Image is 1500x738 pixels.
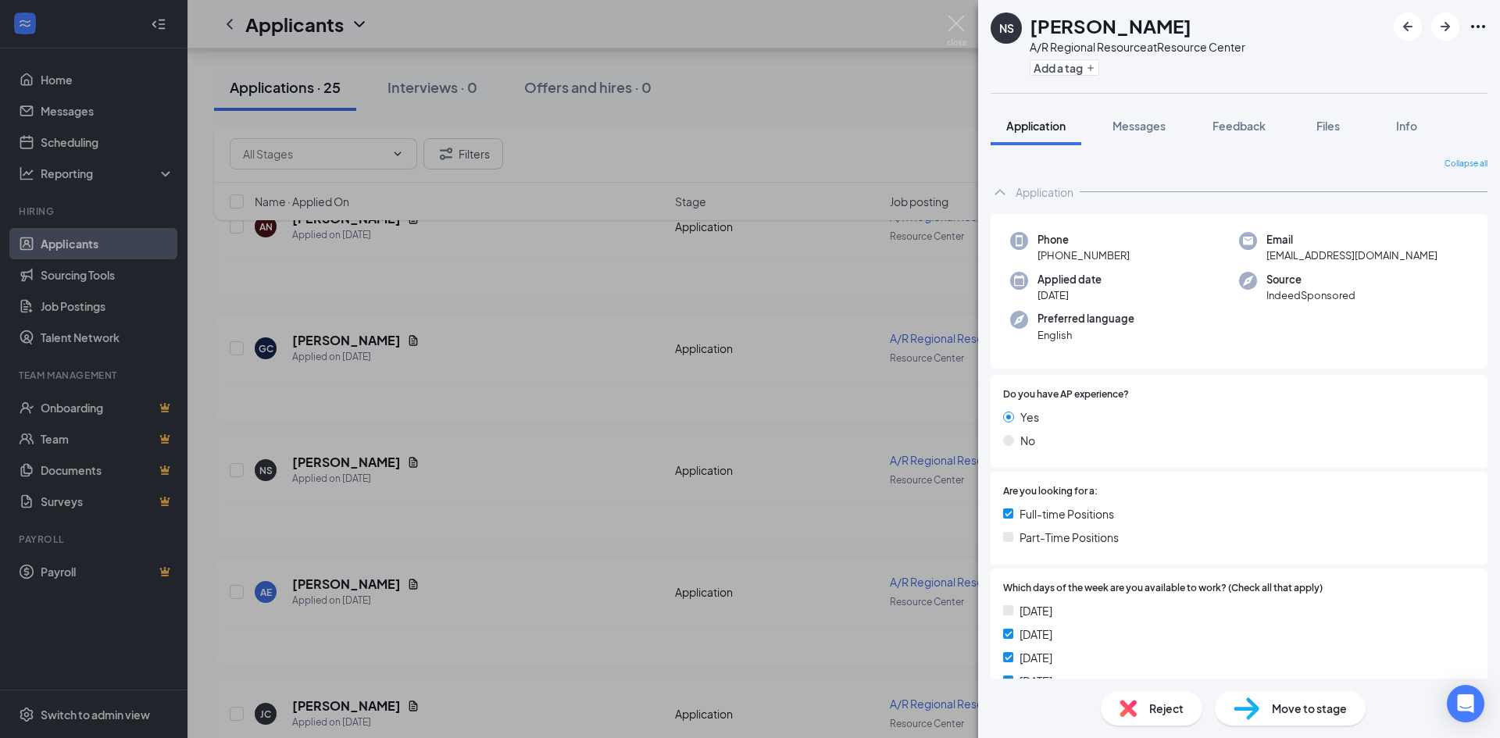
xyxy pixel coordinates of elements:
[1020,529,1119,546] span: Part-Time Positions
[1020,408,1039,426] span: Yes
[1037,248,1130,263] span: [PHONE_NUMBER]
[1020,602,1052,619] span: [DATE]
[1030,39,1245,55] div: A/R Regional Resource at Resource Center
[1020,505,1114,522] span: Full-time Positions
[1272,700,1347,717] span: Move to stage
[1469,17,1487,36] svg: Ellipses
[1396,119,1417,133] span: Info
[1266,287,1355,303] span: IndeedSponsored
[1149,700,1184,717] span: Reject
[1447,685,1484,722] div: Open Intercom Messenger
[1003,581,1323,596] span: Which days of the week are you available to work? (Check all that apply)
[1003,387,1129,402] span: Do you have AP experience?
[1020,672,1052,690] span: [DATE]
[1037,311,1134,326] span: Preferred language
[1020,649,1052,666] span: [DATE]
[1212,119,1266,133] span: Feedback
[1037,287,1102,303] span: [DATE]
[999,20,1014,36] div: NS
[1003,484,1098,499] span: Are you looking for a:
[1037,272,1102,287] span: Applied date
[1316,119,1340,133] span: Files
[1020,432,1035,449] span: No
[1431,12,1459,41] button: ArrowRight
[1445,158,1487,170] span: Collapse all
[1266,232,1437,248] span: Email
[1030,59,1099,76] button: PlusAdd a tag
[1086,63,1095,73] svg: Plus
[991,183,1009,201] svg: ChevronUp
[1112,119,1166,133] span: Messages
[1020,626,1052,643] span: [DATE]
[1398,17,1417,36] svg: ArrowLeftNew
[1006,119,1066,133] span: Application
[1037,232,1130,248] span: Phone
[1436,17,1455,36] svg: ArrowRight
[1037,327,1134,343] span: English
[1266,248,1437,263] span: [EMAIL_ADDRESS][DOMAIN_NAME]
[1030,12,1191,39] h1: [PERSON_NAME]
[1266,272,1355,287] span: Source
[1394,12,1422,41] button: ArrowLeftNew
[1016,184,1073,200] div: Application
